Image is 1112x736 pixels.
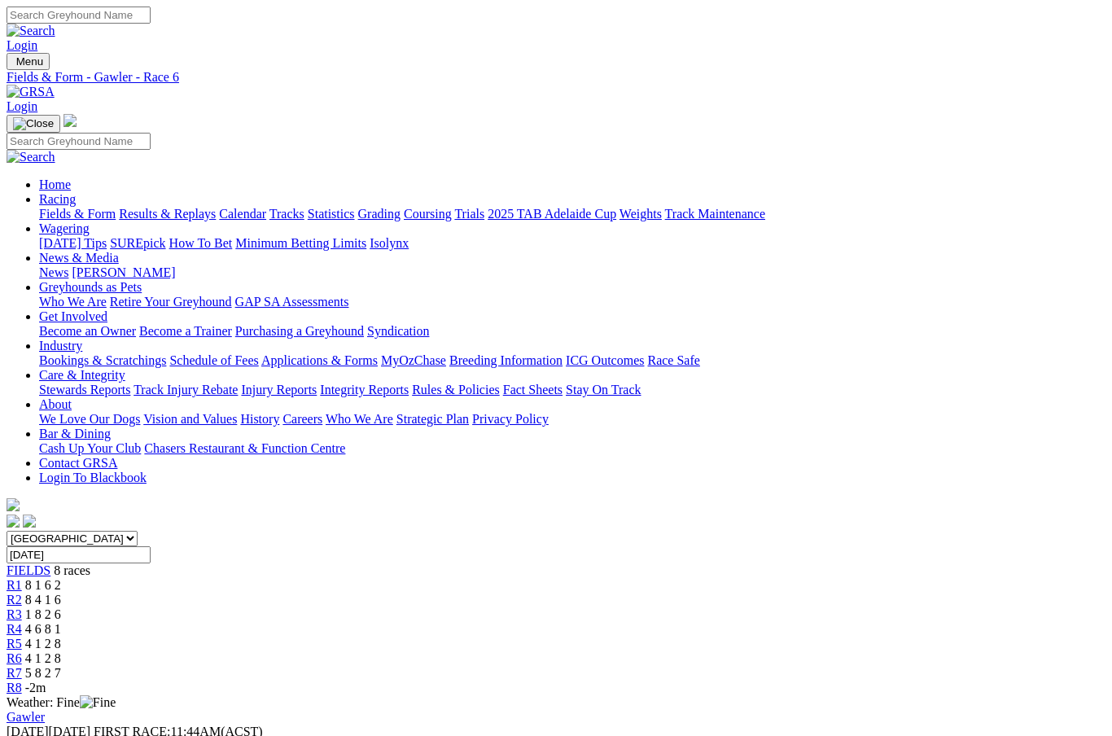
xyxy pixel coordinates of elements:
a: Coursing [404,207,452,221]
a: Careers [282,412,322,426]
img: facebook.svg [7,515,20,528]
img: logo-grsa-white.png [63,114,77,127]
a: Tracks [269,207,304,221]
a: Contact GRSA [39,456,117,470]
a: Stay On Track [566,383,641,396]
a: SUREpick [110,236,165,250]
div: Bar & Dining [39,441,1105,456]
button: Toggle navigation [7,115,60,133]
a: Rules & Policies [412,383,500,396]
a: MyOzChase [381,353,446,367]
a: Greyhounds as Pets [39,280,142,294]
a: About [39,397,72,411]
span: 5 8 2 7 [25,666,61,680]
a: Who We Are [39,295,107,309]
a: Bar & Dining [39,427,111,440]
a: Applications & Forms [261,353,378,367]
div: Greyhounds as Pets [39,295,1105,309]
a: Stewards Reports [39,383,130,396]
a: Industry [39,339,82,353]
a: Privacy Policy [472,412,549,426]
a: Breeding Information [449,353,563,367]
img: Fine [80,695,116,710]
div: Industry [39,353,1105,368]
div: About [39,412,1105,427]
img: Search [7,24,55,38]
a: R6 [7,651,22,665]
img: twitter.svg [23,515,36,528]
img: GRSA [7,85,55,99]
a: Track Maintenance [665,207,765,221]
button: Toggle navigation [7,53,50,70]
a: Cash Up Your Club [39,441,141,455]
a: Who We Are [326,412,393,426]
span: R3 [7,607,22,621]
a: R5 [7,637,22,651]
a: Fact Sheets [503,383,563,396]
a: Minimum Betting Limits [235,236,366,250]
a: News & Media [39,251,119,265]
span: R4 [7,622,22,636]
a: Results & Replays [119,207,216,221]
a: Isolynx [370,236,409,250]
a: History [240,412,279,426]
input: Search [7,133,151,150]
a: Home [39,177,71,191]
a: GAP SA Assessments [235,295,349,309]
img: logo-grsa-white.png [7,498,20,511]
a: ICG Outcomes [566,353,644,367]
span: 4 6 8 1 [25,622,61,636]
a: R7 [7,666,22,680]
span: Menu [16,55,43,68]
span: 8 4 1 6 [25,593,61,607]
a: Race Safe [647,353,699,367]
a: Racing [39,192,76,206]
input: Search [7,7,151,24]
a: Grading [358,207,401,221]
a: Fields & Form - Gawler - Race 6 [7,70,1105,85]
a: Integrity Reports [320,383,409,396]
a: Bookings & Scratchings [39,353,166,367]
a: Care & Integrity [39,368,125,382]
a: Strategic Plan [396,412,469,426]
span: 8 1 6 2 [25,578,61,592]
a: Weights [619,207,662,221]
a: Chasers Restaurant & Function Centre [144,441,345,455]
a: Track Injury Rebate [134,383,238,396]
a: How To Bet [169,236,233,250]
span: Weather: Fine [7,695,116,709]
a: Syndication [367,324,429,338]
a: [DATE] Tips [39,236,107,250]
a: R1 [7,578,22,592]
a: Login [7,38,37,52]
a: Calendar [219,207,266,221]
a: Wagering [39,221,90,235]
input: Select date [7,546,151,563]
a: Trials [454,207,484,221]
a: Become an Owner [39,324,136,338]
a: R8 [7,681,22,694]
img: Search [7,150,55,164]
a: 2025 TAB Adelaide Cup [488,207,616,221]
div: Care & Integrity [39,383,1105,397]
span: 4 1 2 8 [25,637,61,651]
span: 8 races [54,563,90,577]
a: Vision and Values [143,412,237,426]
a: Login To Blackbook [39,471,147,484]
a: Retire Your Greyhound [110,295,232,309]
span: 4 1 2 8 [25,651,61,665]
a: R2 [7,593,22,607]
a: Schedule of Fees [169,353,258,367]
span: 1 8 2 6 [25,607,61,621]
a: FIELDS [7,563,50,577]
a: Login [7,99,37,113]
a: Fields & Form [39,207,116,221]
a: [PERSON_NAME] [72,265,175,279]
a: Injury Reports [241,383,317,396]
